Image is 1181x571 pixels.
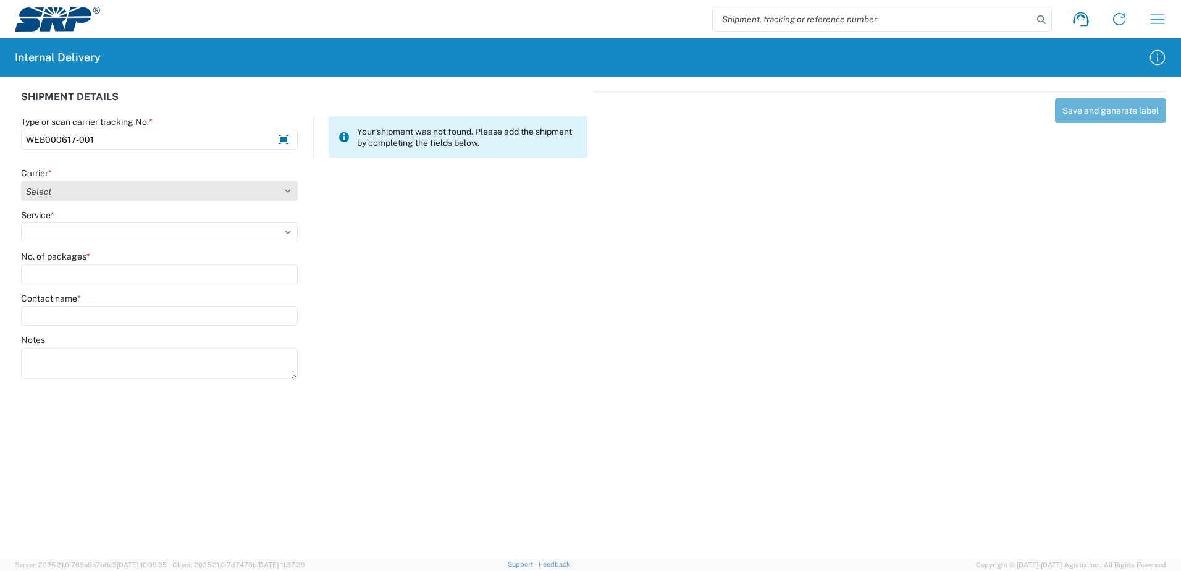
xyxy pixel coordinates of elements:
span: Copyright © [DATE]-[DATE] Agistix Inc., All Rights Reserved [976,559,1166,570]
span: [DATE] 10:09:35 [117,561,167,569]
label: Contact name [21,293,81,304]
label: Notes [21,334,45,345]
div: SHIPMENT DETAILS [21,91,587,116]
span: Client: 2025.21.0-7d7479b [172,561,305,569]
input: Shipment, tracking or reference number [713,7,1033,31]
span: Your shipment was not found. Please add the shipment by completing the fields below. [357,126,578,148]
a: Support [508,560,539,568]
label: Type or scan carrier tracking No. [21,116,153,127]
h2: Internal Delivery [15,50,101,65]
img: srp [15,7,100,32]
label: No. of packages [21,251,90,262]
label: Service [21,209,54,221]
label: Carrier [21,167,52,179]
a: Feedback [539,560,570,568]
span: [DATE] 11:37:29 [257,561,305,569]
span: Server: 2025.21.0-769a9a7b8c3 [15,561,167,569]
